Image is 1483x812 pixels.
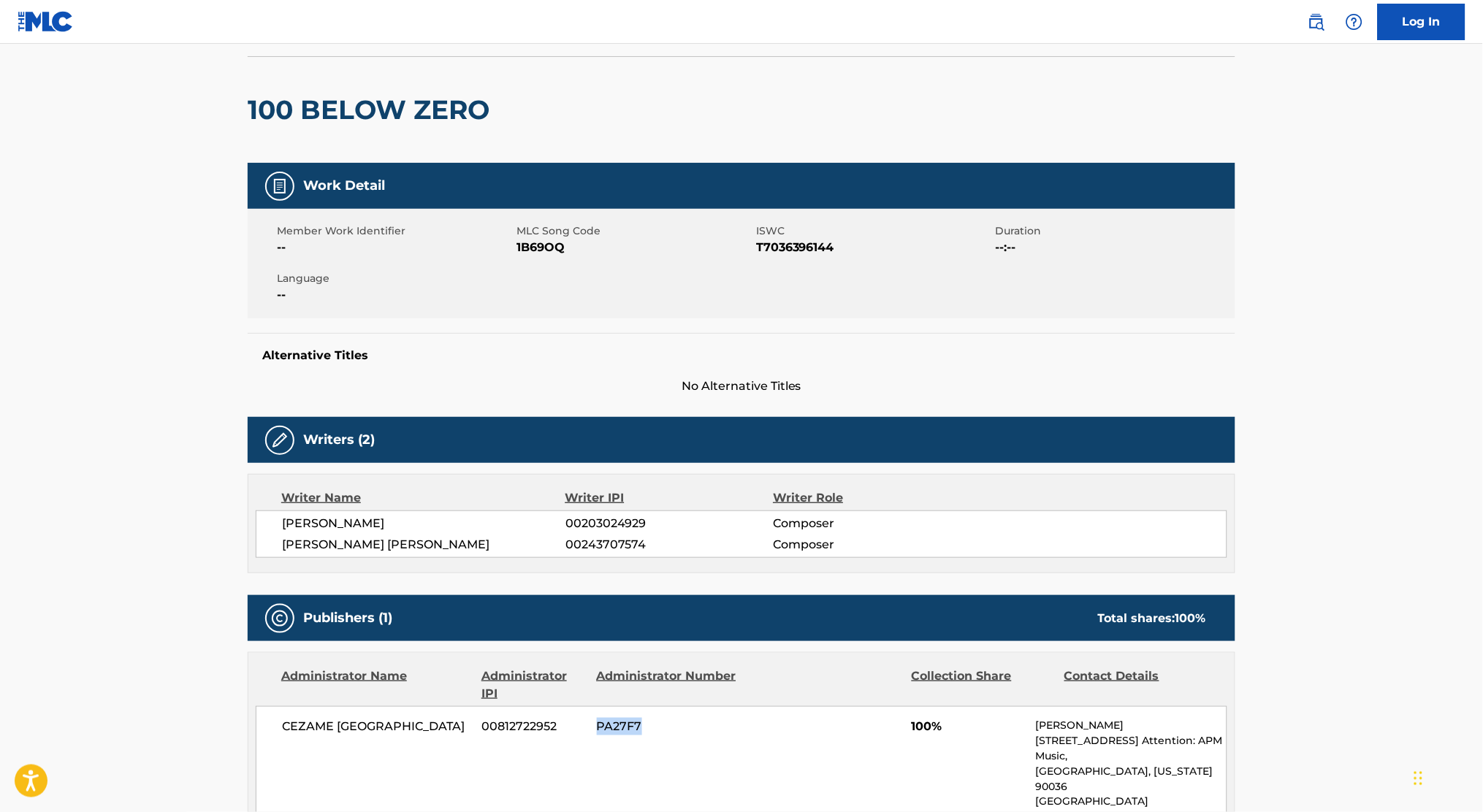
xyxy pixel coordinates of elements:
span: MLC Song Code [516,223,752,239]
h2: 100 BELOW ZERO [248,93,497,126]
img: search [1308,13,1325,31]
a: Public Search [1302,7,1331,37]
span: 100% [912,718,1025,735]
span: 00203024929 [565,515,773,532]
span: Member Work Identifier [277,223,513,239]
img: help [1346,13,1363,31]
span: 00243707574 [565,536,773,554]
div: Administrator Name [281,667,470,702]
span: Composer [773,536,962,554]
img: Publishers [271,610,289,627]
div: Administrator IPI [481,667,585,702]
span: --:-- [996,239,1232,256]
div: Administrator Number [596,667,738,702]
div: Writer Name [281,489,565,507]
p: [PERSON_NAME] [1036,718,1227,733]
a: Log In [1378,4,1465,40]
h5: Work Detail [303,177,385,194]
span: CEZAME [GEOGRAPHIC_DATA] [282,718,471,735]
div: Writer Role [773,489,962,507]
span: 1B69OQ [516,239,752,256]
span: -- [277,239,513,256]
div: Collection Share [912,667,1053,702]
span: Composer [773,515,962,532]
h5: Publishers (1) [303,610,392,627]
img: Work Detail [271,177,289,195]
div: Contact Details [1064,667,1206,702]
span: PA27F7 [597,718,739,735]
div: Total shares: [1098,610,1206,627]
span: T7036396144 [756,239,992,256]
span: ISWC [756,223,992,239]
span: Duration [996,223,1232,239]
span: 00812722952 [482,718,586,735]
span: Language [277,271,513,286]
span: -- [277,286,513,304]
span: [PERSON_NAME] [PERSON_NAME] [282,536,565,554]
h5: Writers (2) [303,432,375,448]
span: No Alternative Titles [248,378,1235,395]
div: Help [1340,7,1369,37]
img: Writers [271,432,289,449]
div: Writer IPI [565,489,774,507]
h5: Alternative Titles [262,348,1221,363]
p: [GEOGRAPHIC_DATA] [1036,794,1227,810]
img: MLC Logo [18,11,74,32]
div: Drag [1414,757,1423,800]
iframe: Chat Widget [1410,742,1483,812]
span: [PERSON_NAME] [282,515,565,532]
span: 100 % [1175,611,1206,625]
p: [STREET_ADDRESS] Attention: APM Music, [1036,733,1227,764]
p: [GEOGRAPHIC_DATA], [US_STATE] 90036 [1036,764,1227,794]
